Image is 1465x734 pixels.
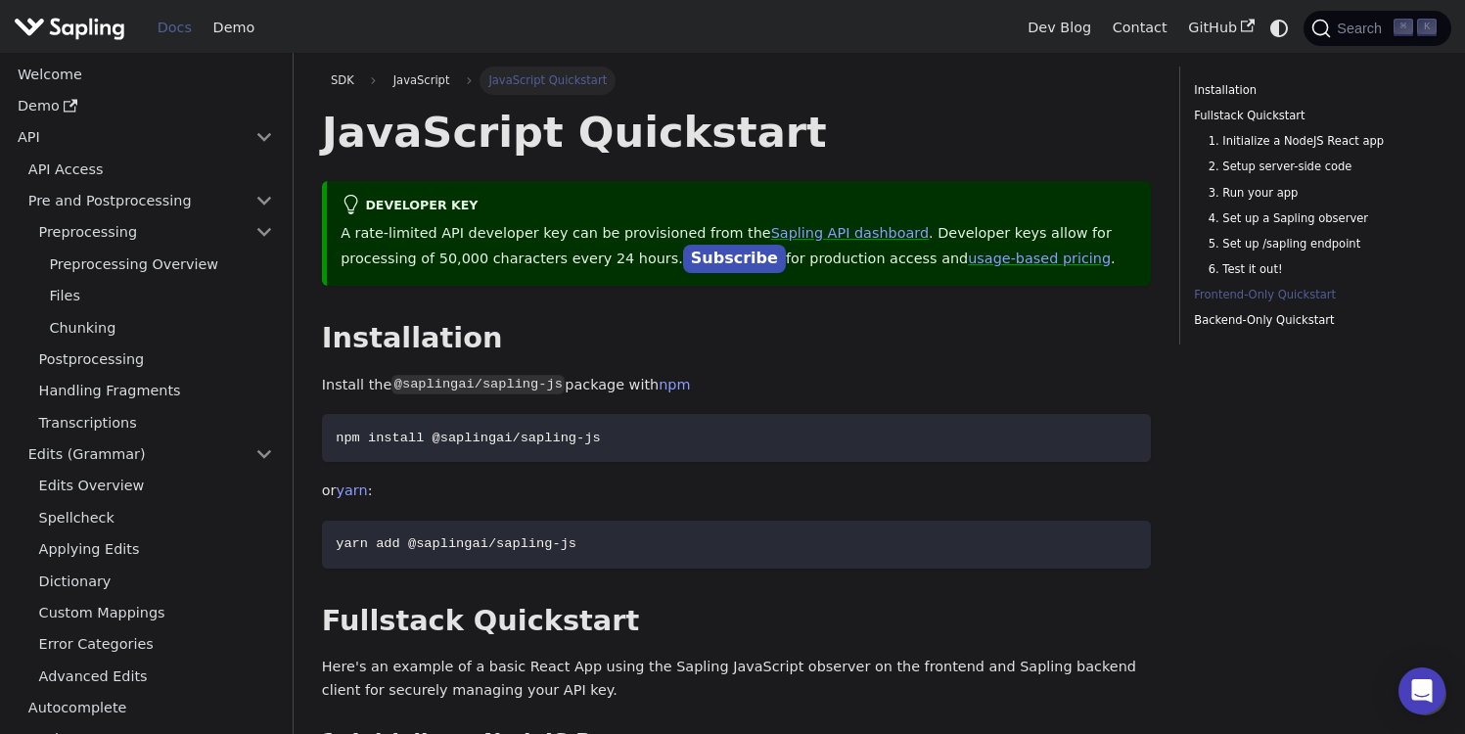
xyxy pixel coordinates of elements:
[337,482,368,498] a: yarn
[1209,132,1423,151] a: 1. Initialize a NodeJS React app
[385,67,459,94] span: JavaScript
[1194,81,1430,100] a: Installation
[322,604,1151,639] h2: Fullstack Quickstart
[7,123,245,152] a: API
[1331,21,1394,36] span: Search
[203,13,265,43] a: Demo
[28,503,284,531] a: Spellcheck
[1209,260,1423,279] a: 6. Test it out!
[14,14,132,42] a: Sapling.ai
[391,375,565,394] code: @saplingai/sapling-js
[39,250,284,278] a: Preprocessing Overview
[322,106,1151,159] h1: JavaScript Quickstart
[336,536,576,551] span: yarn add @saplingai/sapling-js
[28,218,284,247] a: Preprocessing
[18,155,284,183] a: API Access
[28,535,284,564] a: Applying Edits
[18,694,284,722] a: Autocomplete
[331,73,354,87] span: SDK
[968,251,1111,266] a: usage-based pricing
[1177,13,1264,43] a: GitHub
[39,282,284,310] a: Files
[1209,209,1423,228] a: 4. Set up a Sapling observer
[1194,107,1430,125] a: Fullstack Quickstart
[322,480,1151,503] p: or :
[28,408,284,436] a: Transcriptions
[245,123,284,152] button: Collapse sidebar category 'API'
[1209,235,1423,253] a: 5. Set up /sapling endpoint
[18,440,284,469] a: Edits (Grammar)
[28,567,284,595] a: Dictionary
[1417,19,1437,36] kbd: K
[322,656,1151,703] p: Here's an example of a basic React App using the Sapling JavaScript observer on the frontend and ...
[28,662,284,690] a: Advanced Edits
[28,345,284,374] a: Postprocessing
[18,187,284,215] a: Pre and Postprocessing
[1209,158,1423,176] a: 2. Setup server-side code
[322,374,1151,397] p: Install the package with
[322,67,1151,94] nav: Breadcrumbs
[322,321,1151,356] h2: Installation
[1102,13,1178,43] a: Contact
[7,92,284,120] a: Demo
[1398,667,1445,714] div: Open Intercom Messenger
[1209,184,1423,203] a: 3. Run your app
[683,245,786,273] a: Subscribe
[1394,19,1413,36] kbd: ⌘
[1017,13,1101,43] a: Dev Blog
[659,377,690,392] a: npm
[147,13,203,43] a: Docs
[480,67,616,94] span: JavaScript Quickstart
[1194,286,1430,304] a: Frontend-Only Quickstart
[771,225,929,241] a: Sapling API dashboard
[28,599,284,627] a: Custom Mappings
[1304,11,1450,46] button: Search (Command+K)
[39,313,284,342] a: Chunking
[341,222,1137,271] p: A rate-limited API developer key can be provisioned from the . Developer keys allow for processin...
[14,14,125,42] img: Sapling.ai
[7,60,284,88] a: Welcome
[341,195,1137,218] div: Developer Key
[1265,14,1294,42] button: Switch between dark and light mode (currently system mode)
[322,67,363,94] a: SDK
[28,630,284,659] a: Error Categories
[1194,311,1430,330] a: Backend-Only Quickstart
[28,472,284,500] a: Edits Overview
[336,431,600,445] span: npm install @saplingai/sapling-js
[28,377,284,405] a: Handling Fragments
